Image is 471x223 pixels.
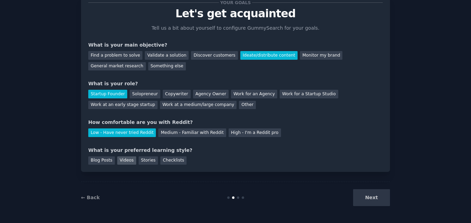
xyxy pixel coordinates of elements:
[240,51,298,60] div: Ideate/distribute content
[88,101,158,109] div: Work at an early stage startup
[88,156,115,165] div: Blog Posts
[149,25,322,32] p: Tell us a bit about yourself to configure GummySearch for your goals.
[88,80,383,87] div: What is your role?
[81,195,100,200] a: ← Back
[160,156,187,165] div: Checklists
[163,90,191,98] div: Copywriter
[88,51,142,60] div: Find a problem to solve
[229,128,281,137] div: High - I'm a Reddit pro
[88,147,383,154] div: What is your preferred learning style?
[231,90,277,98] div: Work for an Agency
[160,101,237,109] div: Work at a medium/large company
[88,41,383,49] div: What is your main objective?
[88,128,156,137] div: Low - Have never tried Reddit
[88,62,146,71] div: General market research
[239,101,256,109] div: Other
[193,90,229,98] div: Agency Owner
[191,51,238,60] div: Discover customers
[300,51,342,60] div: Monitor my brand
[88,90,127,98] div: Startup Founder
[158,128,226,137] div: Medium - Familiar with Reddit
[148,62,186,71] div: Something else
[117,156,136,165] div: Videos
[145,51,189,60] div: Validate a solution
[280,90,338,98] div: Work for a Startup Studio
[88,119,383,126] div: How comfortable are you with Reddit?
[130,90,160,98] div: Solopreneur
[139,156,158,165] div: Stories
[88,8,383,20] p: Let's get acquainted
